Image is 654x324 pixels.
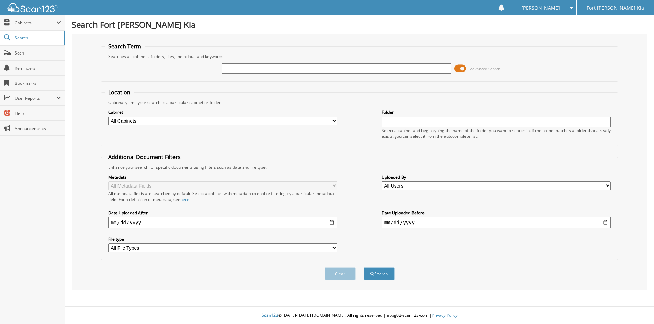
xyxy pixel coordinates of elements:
[364,267,395,280] button: Search
[15,20,56,26] span: Cabinets
[15,35,60,41] span: Search
[108,109,338,115] label: Cabinet
[382,128,611,139] div: Select a cabinet and begin typing the name of the folder you want to search in. If the name match...
[105,164,614,170] div: Enhance your search for specific documents using filters such as date and file type.
[180,196,189,202] a: here
[108,174,338,180] label: Metadata
[15,125,61,131] span: Announcements
[105,53,614,59] div: Searches all cabinets, folders, files, metadata, and keywords
[108,210,338,216] label: Date Uploaded After
[105,153,184,161] legend: Additional Document Filters
[15,80,61,86] span: Bookmarks
[432,312,458,318] a: Privacy Policy
[15,65,61,71] span: Reminders
[7,3,58,12] img: scan123-logo-white.svg
[108,191,338,202] div: All metadata fields are searched by default. Select a cabinet with metadata to enable filtering b...
[262,312,278,318] span: Scan123
[105,43,145,50] legend: Search Term
[15,95,56,101] span: User Reports
[105,99,614,105] div: Optionally limit your search to a particular cabinet or folder
[470,66,500,71] span: Advanced Search
[108,217,338,228] input: start
[382,210,611,216] label: Date Uploaded Before
[521,6,560,10] span: [PERSON_NAME]
[65,307,654,324] div: © [DATE]-[DATE] [DOMAIN_NAME]. All rights reserved | appg02-scan123-com |
[382,174,611,180] label: Uploaded By
[105,88,134,96] legend: Location
[15,110,61,116] span: Help
[108,236,338,242] label: File type
[382,217,611,228] input: end
[15,50,61,56] span: Scan
[325,267,356,280] button: Clear
[72,19,647,30] h1: Search Fort [PERSON_NAME] Kia
[382,109,611,115] label: Folder
[587,6,644,10] span: Fort [PERSON_NAME] Kia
